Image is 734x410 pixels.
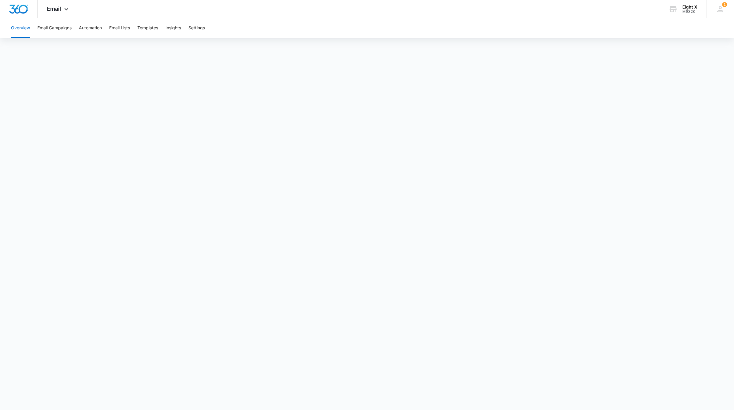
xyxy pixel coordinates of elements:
span: Email [47,6,61,12]
button: Insights [165,18,181,38]
button: Settings [188,18,205,38]
button: Automation [79,18,102,38]
button: Overview [11,18,30,38]
span: 1 [722,2,727,7]
div: notifications count [722,2,727,7]
button: Templates [137,18,158,38]
button: Email Lists [109,18,130,38]
div: account id [682,9,697,14]
button: Email Campaigns [37,18,72,38]
div: account name [682,5,697,9]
